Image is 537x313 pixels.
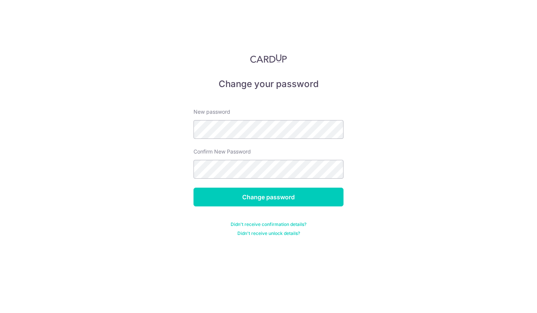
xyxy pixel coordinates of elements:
[193,148,251,155] label: Confirm New Password
[237,230,300,236] a: Didn't receive unlock details?
[193,188,343,206] input: Change password
[193,108,230,116] label: New password
[231,221,306,227] a: Didn't receive confirmation details?
[250,54,287,63] img: CardUp Logo
[193,78,343,90] h5: Change your password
